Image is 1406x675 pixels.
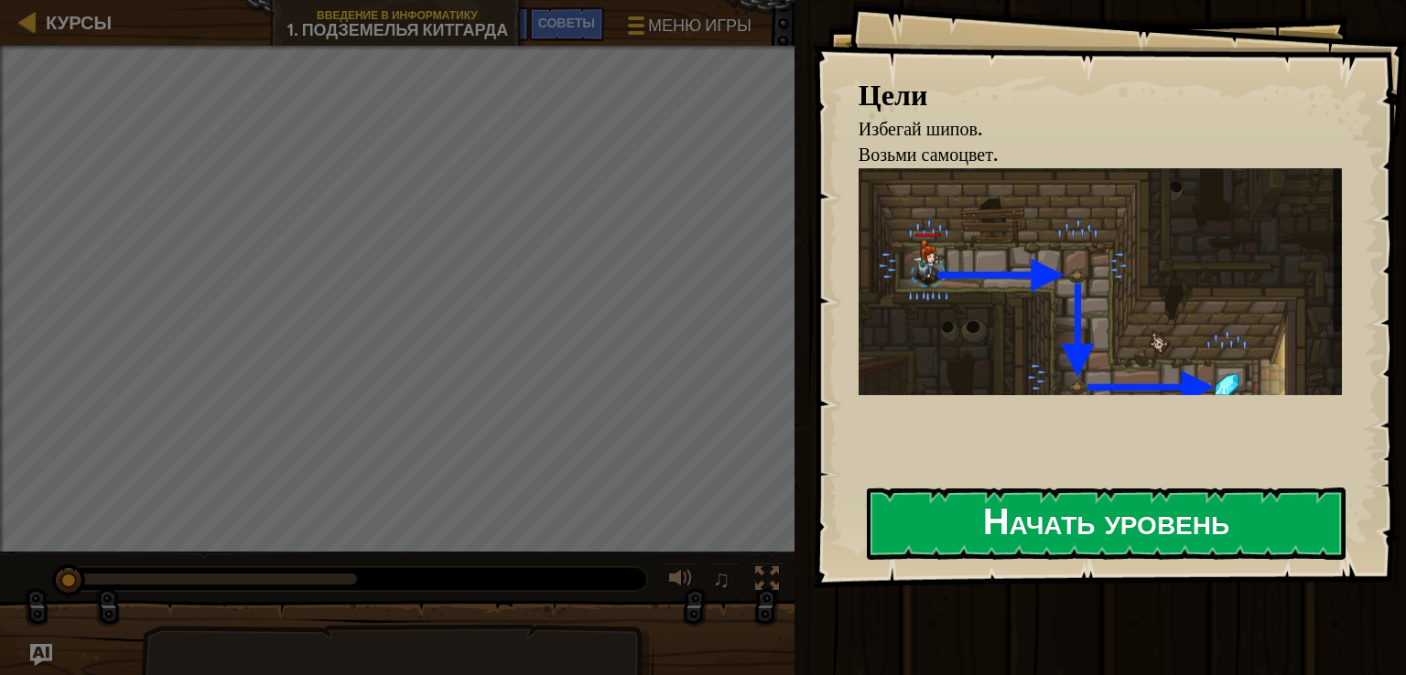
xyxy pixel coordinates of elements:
img: Подземелья Китгарда [859,168,1356,423]
button: Ask AI [480,7,529,41]
span: Советы [538,14,595,31]
div: Цели [859,74,1342,116]
span: Курсы [46,10,112,35]
a: Курсы [37,10,112,35]
span: Ask AI [489,14,520,31]
li: Возьми самоцвет. [836,142,1337,168]
span: Меню игры [648,14,752,37]
span: Избегай шипов. [859,116,982,141]
span: Возьми самоцвет. [859,142,998,166]
span: ♫ [712,565,730,593]
button: Начать уровень [867,487,1346,560]
button: Меню игры [613,7,762,50]
li: Избегай шипов. [836,116,1337,143]
button: Ask AI [30,644,52,666]
button: Переключить полноэкранный режим [749,562,785,600]
button: Регулировать громкость [663,562,699,600]
button: ♫ [708,562,740,600]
